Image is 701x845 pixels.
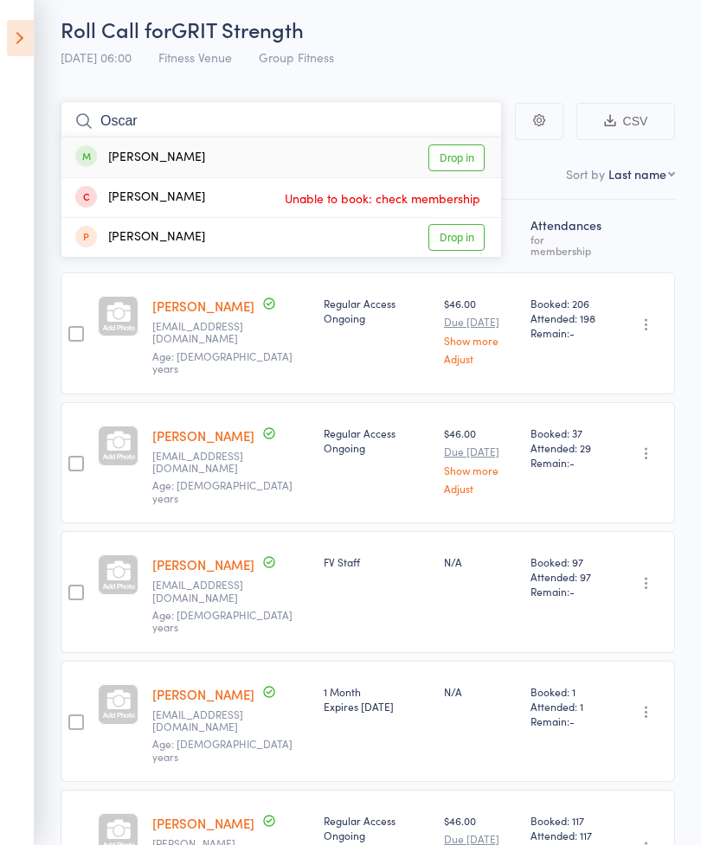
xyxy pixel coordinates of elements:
div: $46.00 [444,296,517,364]
span: Remain: [531,455,605,470]
span: Attended: 97 [531,569,605,584]
div: 1 Month [324,684,430,714]
span: Booked: 37 [531,426,605,440]
div: Last name [608,165,666,182]
div: Regular Access Ongoing [324,296,430,325]
span: - [569,455,575,470]
small: Due [DATE] [444,316,517,328]
a: Drop in [428,144,485,171]
div: N/A [444,684,517,699]
span: Booked: 97 [531,554,605,569]
a: [PERSON_NAME] [152,685,254,703]
span: GRIT Strength [171,15,304,43]
a: [PERSON_NAME] [152,814,254,832]
a: Adjust [444,353,517,364]
span: Age: [DEMOGRAPHIC_DATA] years [152,477,293,504]
a: [PERSON_NAME] [152,555,254,573]
span: [DATE] 06:00 [61,48,132,66]
span: Age: [DEMOGRAPHIC_DATA] years [152,349,293,375]
span: - [569,584,575,599]
small: Due [DATE] [444,445,517,458]
a: Adjust [444,483,517,494]
span: Age: [DEMOGRAPHIC_DATA] years [152,607,293,634]
div: N/A [444,554,517,569]
div: Regular Access Ongoing [324,813,430,842]
span: - [569,325,575,340]
span: Booked: 1 [531,684,605,699]
div: FV Staff [324,554,430,569]
a: Show more [444,335,517,346]
label: Sort by [566,165,605,182]
span: Booked: 117 [531,813,605,828]
input: Search by name [61,101,502,141]
span: Unable to book: check membership [280,185,485,211]
span: Attended: 29 [531,440,605,455]
small: Ccahill72@gmail.com [152,450,265,475]
div: for membership [531,234,605,256]
span: Age: [DEMOGRAPHIC_DATA] years [152,736,293,763]
div: [PERSON_NAME] [75,188,205,208]
span: Attended: 1 [531,699,605,714]
span: Group Fitness [259,48,334,66]
div: [PERSON_NAME] [75,227,205,247]
button: CSV [576,103,675,140]
div: [PERSON_NAME] [75,148,205,168]
div: Expires [DATE] [324,699,430,714]
span: Booked: 206 [531,296,605,310]
span: - [569,714,575,728]
a: Drop in [428,224,485,251]
span: Roll Call for [61,15,171,43]
small: debnglenn@bigpond.com [152,320,265,345]
a: [PERSON_NAME] [152,297,254,315]
small: Due [DATE] [444,833,517,845]
div: $46.00 [444,426,517,494]
span: Attended: 198 [531,310,605,325]
a: Show more [444,464,517,476]
div: Regular Access Ongoing [324,426,430,455]
span: Remain: [531,714,605,728]
span: Attended: 117 [531,828,605,842]
small: Paigeemassey23@gmail.com [152,708,265,733]
div: Atten­dances [524,208,612,265]
span: Remain: [531,584,605,599]
span: Fitness Venue [158,48,232,66]
span: Remain: [531,325,605,340]
a: [PERSON_NAME] [152,426,254,445]
small: helouchiro@outlook.com [152,579,265,604]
